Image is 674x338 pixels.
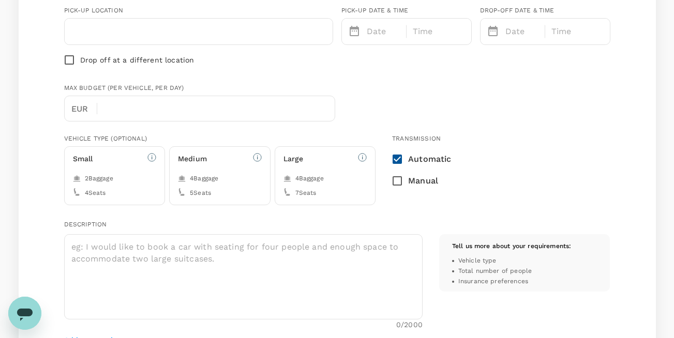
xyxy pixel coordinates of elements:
h6: Small [73,153,93,165]
div: Pick-up date & time [341,6,472,16]
span: 4 Baggage [190,174,218,184]
p: Manual [408,175,438,187]
h6: Medium [178,153,207,165]
span: Tell us more about your requirements: [452,242,572,250]
div: Vehicle type (optional) [64,134,376,144]
p: EUR [71,103,97,115]
div: Drop-off date & time [480,6,610,16]
span: Vehicle type [458,256,497,266]
iframe: Button to launch messaging window [8,297,41,330]
p: Time [413,25,433,38]
p: Time [551,25,572,38]
p: Date [367,25,400,38]
span: 5 Seats [190,188,211,198]
span: Insurance preferences [458,276,528,287]
span: 4 Baggage [295,174,324,184]
span: 4 Seats [85,188,106,198]
p: Date [505,25,539,38]
span: 2 Baggage [85,174,113,184]
p: Drop off at a different location [80,55,194,65]
span: Total number of people [458,266,532,276]
div: Pick-up location [64,6,199,16]
span: 7 Seats [295,188,317,198]
h6: Large [283,153,304,165]
p: Automatic [408,153,451,165]
p: 0 /2000 [396,319,423,330]
div: Max Budget (per vehicle, per day) [64,83,335,94]
div: Transmission [392,134,459,144]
